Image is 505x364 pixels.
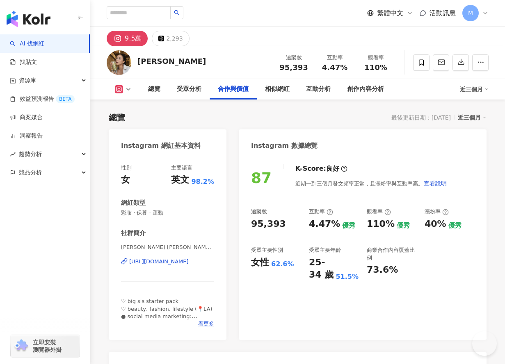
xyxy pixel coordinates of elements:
[19,145,42,163] span: 趨勢分析
[367,264,398,276] div: 73.6%
[295,164,347,173] div: K-Score :
[121,244,214,251] span: [PERSON_NAME] [PERSON_NAME] | imshannonwu
[137,56,206,66] div: [PERSON_NAME]
[13,339,29,353] img: chrome extension
[423,175,447,192] button: 查看說明
[309,256,334,282] div: 25-34 歲
[336,272,359,281] div: 51.5%
[148,84,160,94] div: 總覽
[364,63,387,72] span: 110%
[33,339,62,353] span: 立即安裝 瀏覽器外掛
[121,164,132,172] div: 性別
[251,256,269,269] div: 女性
[430,9,456,17] span: 活動訊息
[10,132,43,140] a: 洞察報告
[460,83,489,96] div: 近三個月
[7,11,50,27] img: logo
[191,177,214,186] span: 98.2%
[152,31,189,46] button: 2,293
[125,33,142,44] div: 9.5萬
[10,95,75,103] a: 效益預測報告BETA
[171,174,189,186] div: 英文
[10,113,43,122] a: 商案媒合
[121,141,201,150] div: Instagram 網紅基本資料
[309,208,333,215] div: 互動率
[121,209,214,217] span: 彩妝 · 保養 · 運動
[347,84,384,94] div: 創作內容分析
[121,258,214,265] a: [URL][DOMAIN_NAME]
[10,58,37,66] a: 找貼文
[377,9,403,18] span: 繁體中文
[271,260,294,269] div: 62.6%
[391,114,451,121] div: 最後更新日期：[DATE]
[425,218,446,231] div: 40%
[367,246,416,261] div: 商業合作內容覆蓋比例
[472,331,497,356] iframe: Help Scout Beacon - Open
[121,229,146,237] div: 社群簡介
[107,50,131,75] img: KOL Avatar
[424,180,447,187] span: 查看說明
[251,246,283,254] div: 受眾主要性別
[397,221,410,230] div: 優秀
[198,320,214,328] span: 看更多
[278,54,309,62] div: 追蹤數
[367,218,395,231] div: 110%
[319,54,350,62] div: 互動率
[265,84,290,94] div: 相似網紅
[121,298,213,349] span: ♡ big sis starter pack ♡ beauty, fashion, lifestyle (📍LA) ● social media marketing: @itfactorgrou...
[251,218,286,231] div: 95,393
[251,170,272,186] div: 87
[322,63,347,72] span: 4.47%
[468,9,473,18] span: M
[251,141,318,150] div: Instagram 數據總覽
[11,335,80,357] a: chrome extension立即安裝 瀏覽器外掛
[129,258,189,265] div: [URL][DOMAIN_NAME]
[342,221,355,230] div: 優秀
[309,246,341,254] div: 受眾主要年齡
[458,112,487,123] div: 近三個月
[326,164,339,173] div: 良好
[309,218,340,231] div: 4.47%
[19,71,36,90] span: 資源庫
[10,40,44,48] a: searchAI 找網紅
[306,84,331,94] div: 互動分析
[171,164,192,172] div: 主要語言
[177,84,201,94] div: 受眾分析
[19,163,42,182] span: 競品分析
[295,175,447,192] div: 近期一到三個月發文頻率正常，且漲粉率與互動率高。
[10,151,16,157] span: rise
[448,221,462,230] div: 優秀
[121,199,146,207] div: 網紅類型
[107,31,148,46] button: 9.5萬
[425,208,449,215] div: 漲粉率
[251,208,267,215] div: 追蹤數
[166,33,183,44] div: 2,293
[360,54,391,62] div: 觀看率
[109,112,125,123] div: 總覽
[279,63,308,72] span: 95,393
[121,174,130,186] div: 女
[367,208,391,215] div: 觀看率
[218,84,249,94] div: 合作與價值
[174,10,180,16] span: search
